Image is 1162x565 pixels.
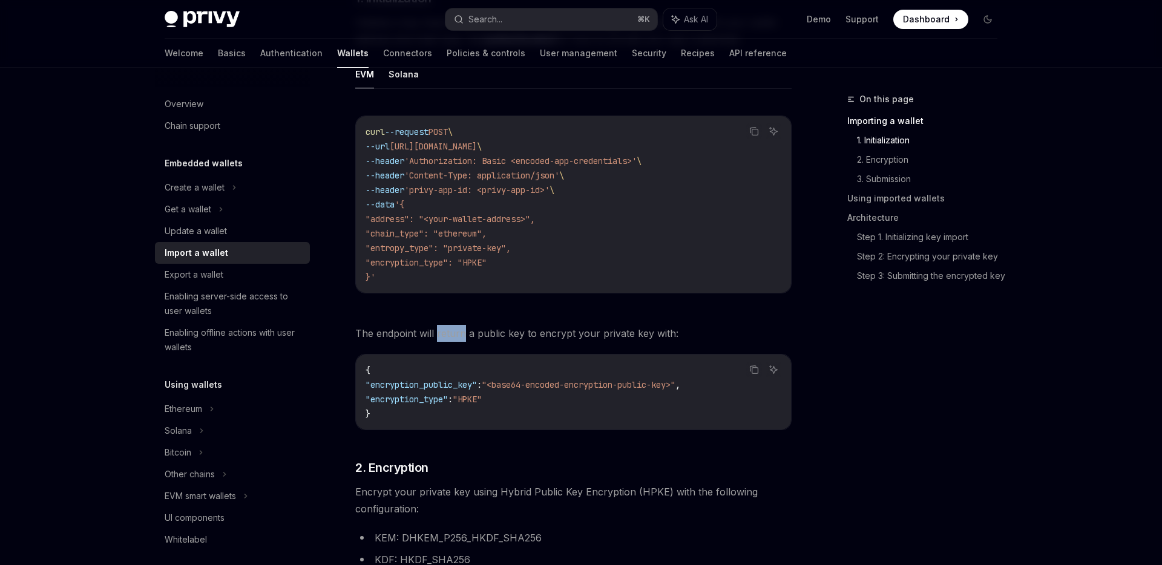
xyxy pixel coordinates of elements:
[155,322,310,358] a: Enabling offline actions with user wallets
[559,170,564,181] span: \
[165,39,203,68] a: Welcome
[366,379,477,390] span: "encryption_public_key"
[165,267,223,282] div: Export a wallet
[637,15,650,24] span: ⌘ K
[468,12,502,27] div: Search...
[165,246,228,260] div: Import a wallet
[807,13,831,25] a: Demo
[155,242,310,264] a: Import a wallet
[366,185,404,195] span: --header
[637,155,642,166] span: \
[260,39,323,68] a: Authentication
[746,362,762,377] button: Copy the contents from the code block
[859,92,914,106] span: On this page
[746,123,762,139] button: Copy the contents from the code block
[383,39,432,68] a: Connectors
[366,243,511,253] span: "entropy_type": "private-key",
[893,10,968,29] a: Dashboard
[165,445,191,460] div: Bitcoin
[165,202,211,217] div: Get a wallet
[165,156,243,171] h5: Embedded wallets
[847,189,1007,208] a: Using imported wallets
[366,214,535,224] span: "address": "<your-wallet-address>",
[165,119,220,133] div: Chain support
[477,141,482,152] span: \
[155,220,310,242] a: Update a wallet
[857,131,1007,150] a: 1. Initialization
[847,111,1007,131] a: Importing a wallet
[857,169,1007,189] a: 3. Submission
[477,379,482,390] span: :
[448,126,453,137] span: \
[366,155,404,166] span: --header
[404,170,559,181] span: 'Content-Type: application/json'
[165,289,303,318] div: Enabling server-side access to user wallets
[684,13,708,25] span: Ask AI
[165,377,222,392] h5: Using wallets
[404,185,550,195] span: 'privy-app-id: <privy-app-id>'
[448,394,453,405] span: :
[978,10,997,29] button: Toggle dark mode
[366,365,370,376] span: {
[847,208,1007,227] a: Architecture
[366,272,375,282] span: }'
[632,39,666,68] a: Security
[165,325,303,354] div: Enabling offline actions with user wallets
[857,266,1007,286] a: Step 3: Submitting the encrypted key
[395,199,404,210] span: '{
[165,402,202,416] div: Ethereum
[155,286,310,322] a: Enabling server-side access to user wallets
[428,126,448,137] span: POST
[857,227,1007,247] a: Step 1. Initializing key import
[165,180,225,195] div: Create a wallet
[540,39,617,68] a: User management
[165,489,236,503] div: EVM smart wallets
[766,362,781,377] button: Ask AI
[390,141,477,152] span: [URL][DOMAIN_NAME]
[385,126,428,137] span: --request
[218,39,246,68] a: Basics
[366,199,395,210] span: --data
[845,13,879,25] a: Support
[366,408,370,419] span: }
[366,228,487,239] span: "chain_type": "ethereum",
[366,257,487,268] span: "encryption_type": "HPKE"
[165,532,207,547] div: Whitelabel
[355,325,792,342] span: The endpoint will return a public key to encrypt your private key with:
[550,185,554,195] span: \
[366,394,448,405] span: "encryption_type"
[355,60,374,88] button: EVM
[165,97,203,111] div: Overview
[482,379,675,390] span: "<base64-encoded-encryption-public-key>"
[675,379,680,390] span: ,
[155,93,310,115] a: Overview
[681,39,715,68] a: Recipes
[165,467,215,482] div: Other chains
[165,511,225,525] div: UI components
[453,394,482,405] span: "HPKE"
[857,247,1007,266] a: Step 2: Encrypting your private key
[663,8,717,30] button: Ask AI
[337,39,369,68] a: Wallets
[355,529,792,546] li: KEM: DHKEM_P256_HKDF_SHA256
[155,529,310,550] a: Whitelabel
[165,224,227,238] div: Update a wallet
[355,459,428,476] span: 2. Encryption
[903,13,950,25] span: Dashboard
[366,170,404,181] span: --header
[445,8,657,30] button: Search...⌘K
[729,39,787,68] a: API reference
[155,264,310,286] a: Export a wallet
[366,126,385,137] span: curl
[366,141,390,152] span: --url
[447,39,525,68] a: Policies & controls
[165,11,240,28] img: dark logo
[766,123,781,139] button: Ask AI
[165,423,192,438] div: Solana
[155,115,310,137] a: Chain support
[389,60,419,88] button: Solana
[155,507,310,529] a: UI components
[857,150,1007,169] a: 2. Encryption
[355,483,792,517] span: Encrypt your private key using Hybrid Public Key Encryption (HPKE) with the following configuration:
[404,155,637,166] span: 'Authorization: Basic <encoded-app-credentials>'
